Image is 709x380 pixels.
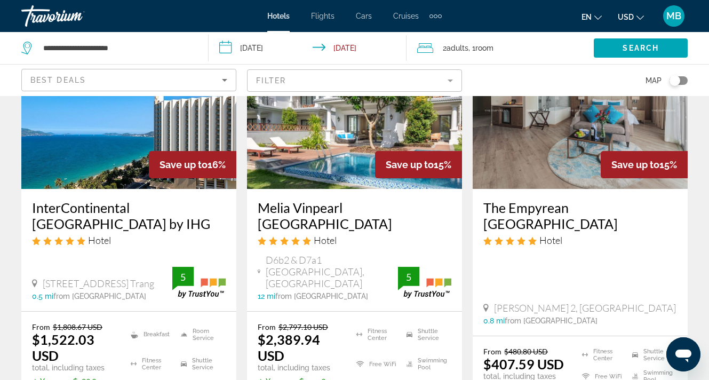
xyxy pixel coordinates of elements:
span: 2 [443,41,468,56]
button: Search [594,38,688,58]
span: from [GEOGRAPHIC_DATA] [505,316,598,325]
li: Free WiFi [351,352,401,377]
a: Travorium [21,2,128,30]
li: Room Service [176,322,226,347]
span: [STREET_ADDRESS] Trang [43,278,154,289]
span: 0.8 mi [483,316,505,325]
button: User Menu [660,5,688,27]
li: Shuttle Service [401,322,451,347]
div: 5 [398,271,419,283]
span: [PERSON_NAME] 2, [GEOGRAPHIC_DATA] [494,302,676,314]
li: Swimming Pool [401,352,451,377]
span: Room [475,44,493,52]
span: From [258,322,276,331]
a: Cruises [393,12,419,20]
a: Melia Vinpearl [GEOGRAPHIC_DATA] [258,200,451,232]
button: Extra navigation items [429,7,442,25]
a: Hotels [267,12,290,20]
img: Hotel image [247,18,462,189]
span: from [GEOGRAPHIC_DATA] [53,292,146,300]
span: Hotel [314,234,337,246]
iframe: Кнопка запуска окна обмена сообщениями [666,337,700,371]
p: total, including taxes [32,363,117,372]
ins: $2,389.94 USD [258,331,320,363]
ins: $407.59 USD [483,356,564,372]
div: 5 star Hotel [258,234,451,246]
li: Fitness Center [351,322,401,347]
span: Search [623,44,659,52]
a: The Empyrean [GEOGRAPHIC_DATA] [483,200,677,232]
span: 0.5 mi [32,292,53,300]
a: InterContinental [GEOGRAPHIC_DATA] by IHG [32,200,226,232]
div: 15% [601,151,688,178]
span: Save up to [386,159,434,170]
li: Fitness Center [577,347,627,363]
img: trustyou-badge.svg [398,267,451,298]
img: Hotel image [473,18,688,189]
li: Shuttle Service [176,352,226,377]
a: Cars [356,12,372,20]
del: $480.80 USD [504,347,548,356]
span: From [32,322,50,331]
img: Hotel image [21,18,236,189]
div: 5 [172,271,194,283]
span: from [GEOGRAPHIC_DATA] [275,292,368,300]
span: Hotel [539,234,562,246]
del: $2,797.10 USD [278,322,328,331]
mat-select: Sort by [30,74,227,86]
span: Adults [447,44,468,52]
button: Check-in date: Sep 21, 2025 Check-out date: Oct 1, 2025 [209,32,407,64]
li: Breakfast [125,322,176,347]
div: 5 star Hotel [483,234,677,246]
span: MB [666,11,681,21]
ins: $1,522.03 USD [32,331,94,363]
span: Hotel [88,234,111,246]
span: en [581,13,592,21]
img: trustyou-badge.svg [172,267,226,298]
div: 5 star Hotel [32,234,226,246]
div: 15% [375,151,462,178]
button: Toggle map [662,76,688,85]
span: D6b2 & D7a1 [GEOGRAPHIC_DATA], [GEOGRAPHIC_DATA] [266,254,398,289]
a: Flights [311,12,334,20]
button: Filter [247,69,462,92]
span: 12 mi [258,292,275,300]
span: Save up to [611,159,659,170]
span: Best Deals [30,76,86,84]
div: 16% [149,151,236,178]
span: From [483,347,501,356]
button: Change currency [618,9,644,25]
span: , 1 [468,41,493,56]
li: Fitness Center [125,352,176,377]
span: USD [618,13,634,21]
span: Save up to [160,159,208,170]
button: Travelers: 2 adults, 0 children [407,32,594,64]
del: $1,808.67 USD [53,322,102,331]
li: Shuttle Service [627,347,677,363]
button: Change language [581,9,602,25]
p: total, including taxes [258,363,343,372]
span: Map [646,73,662,88]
